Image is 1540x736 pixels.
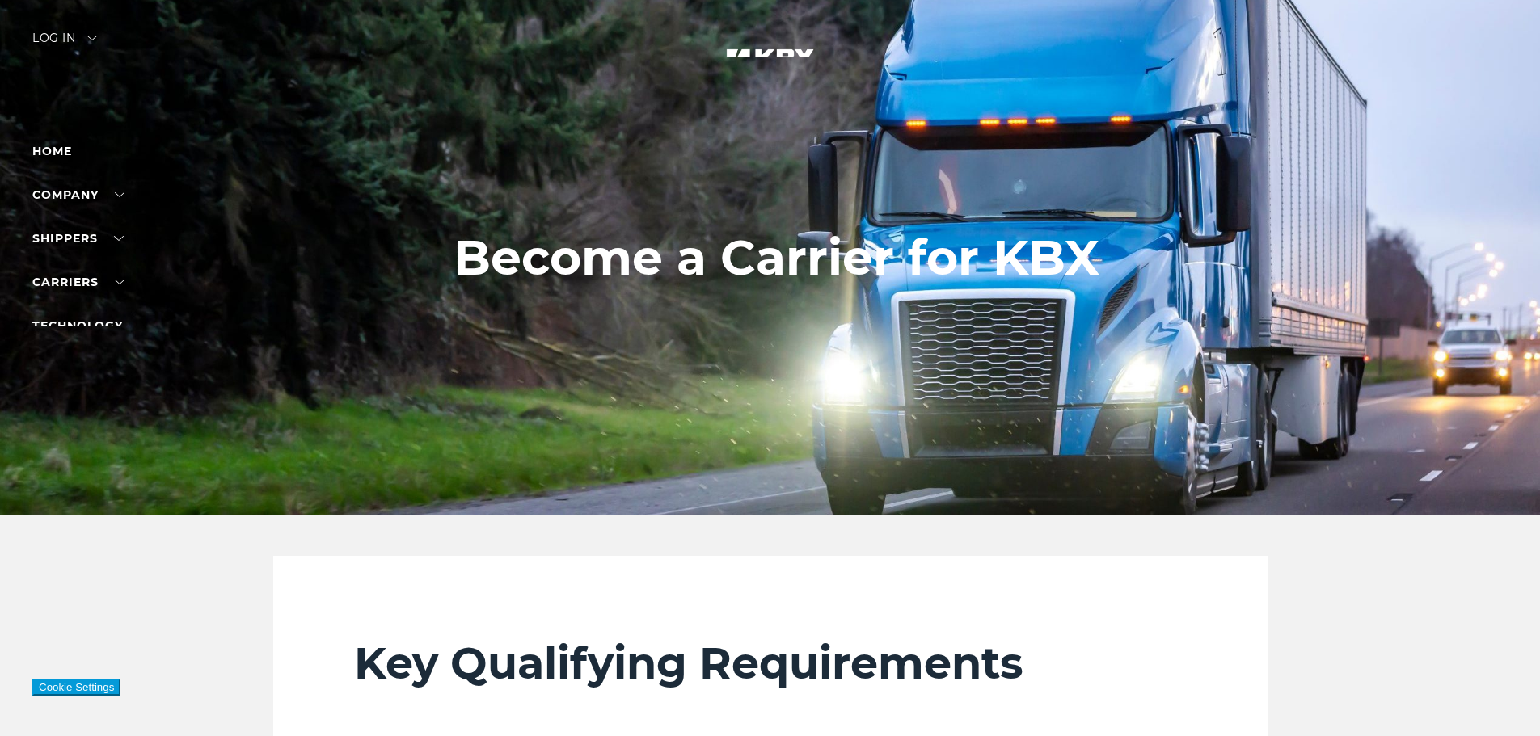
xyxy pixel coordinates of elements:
[32,32,97,56] div: Log in
[32,231,124,246] a: SHIPPERS
[32,144,72,158] a: Home
[710,32,831,103] img: kbx logo
[454,230,1099,285] h1: Become a Carrier for KBX
[354,637,1187,690] h2: Key Qualifying Requirements
[32,679,120,696] button: Cookie Settings
[32,187,124,202] a: Company
[32,318,123,333] a: Technology
[32,275,124,289] a: Carriers
[87,36,97,40] img: arrow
